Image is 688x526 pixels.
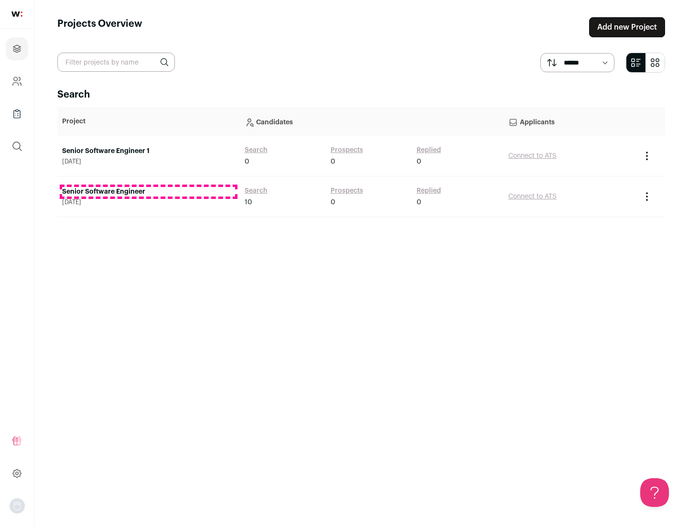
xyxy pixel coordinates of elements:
[640,478,669,507] iframe: Help Scout Beacon - Open
[245,145,268,155] a: Search
[245,197,252,207] span: 10
[331,157,335,166] span: 0
[6,102,28,125] a: Company Lists
[62,158,235,165] span: [DATE]
[57,17,142,37] h1: Projects Overview
[6,70,28,93] a: Company and ATS Settings
[508,112,632,131] p: Applicants
[331,197,335,207] span: 0
[331,145,363,155] a: Prospects
[6,37,28,60] a: Projects
[331,186,363,196] a: Prospects
[11,11,22,17] img: wellfound-shorthand-0d5821cbd27db2630d0214b213865d53afaa358527fdda9d0ea32b1df1b89c2c.svg
[417,197,421,207] span: 0
[641,191,653,202] button: Project Actions
[62,198,235,206] span: [DATE]
[57,53,175,72] input: Filter projects by name
[245,112,499,131] p: Candidates
[62,187,235,197] a: Senior Software Engineer
[62,146,235,156] a: Senior Software Engineer 1
[641,150,653,162] button: Project Actions
[10,498,25,514] button: Open dropdown
[57,88,665,101] h2: Search
[417,186,441,196] a: Replied
[417,145,441,155] a: Replied
[508,153,557,159] a: Connect to ATS
[245,186,268,196] a: Search
[245,157,249,166] span: 0
[62,117,235,126] p: Project
[10,498,25,514] img: nopic.png
[417,157,421,166] span: 0
[589,17,665,37] a: Add new Project
[508,193,557,200] a: Connect to ATS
